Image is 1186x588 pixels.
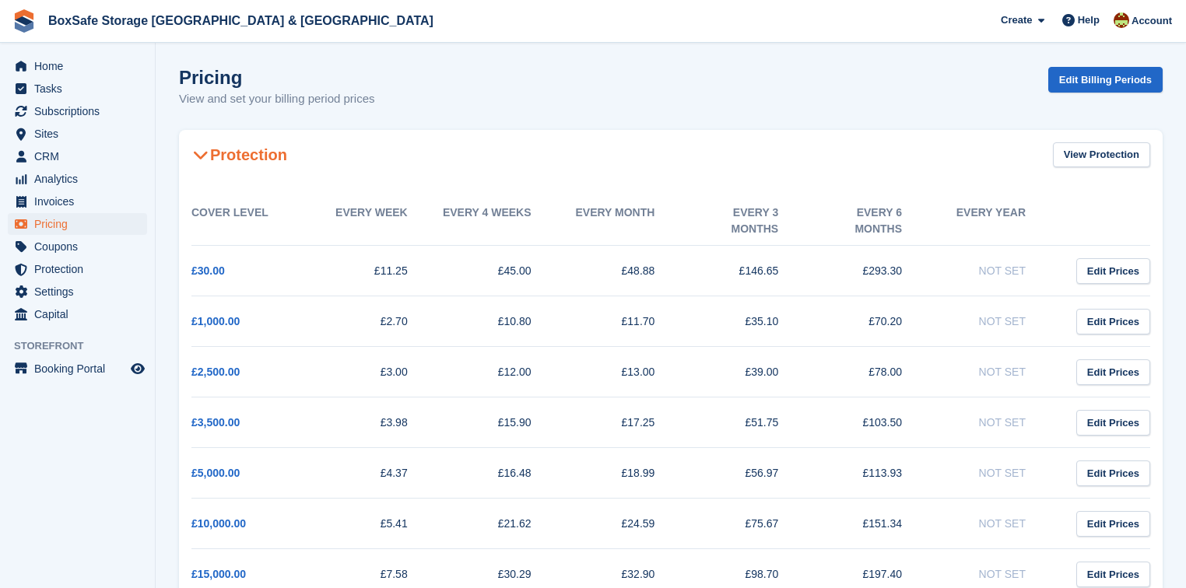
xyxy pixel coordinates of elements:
[8,78,147,100] a: menu
[315,347,439,397] td: £3.00
[563,499,686,549] td: £24.59
[809,296,933,347] td: £70.20
[563,347,686,397] td: £13.00
[315,499,439,549] td: £5.41
[1076,309,1150,334] a: Edit Prices
[191,264,225,277] a: £30.00
[563,448,686,499] td: £18.99
[8,358,147,380] a: menu
[315,246,439,296] td: £11.25
[128,359,147,378] a: Preview store
[563,246,686,296] td: £48.88
[8,168,147,190] a: menu
[563,197,686,246] th: Every month
[179,67,375,88] h1: Pricing
[191,366,240,378] a: £2,500.00
[933,296,1057,347] td: Not Set
[809,246,933,296] td: £293.30
[809,197,933,246] th: Every 6 months
[34,303,128,325] span: Capital
[179,90,375,108] p: View and set your billing period prices
[34,358,128,380] span: Booking Portal
[191,416,240,429] a: £3,500.00
[439,246,563,296] td: £45.00
[191,517,246,530] a: £10,000.00
[439,296,563,347] td: £10.80
[686,397,809,448] td: £51.75
[34,145,128,167] span: CRM
[809,499,933,549] td: £151.34
[563,397,686,448] td: £17.25
[315,296,439,347] td: £2.70
[686,347,809,397] td: £39.00
[34,78,128,100] span: Tasks
[34,213,128,235] span: Pricing
[933,397,1057,448] td: Not Set
[439,347,563,397] td: £12.00
[439,397,563,448] td: £15.90
[315,197,439,246] th: Every week
[8,55,147,77] a: menu
[1076,511,1150,537] a: Edit Prices
[1076,359,1150,385] a: Edit Prices
[1001,12,1032,28] span: Create
[191,145,287,164] h2: Protection
[34,168,128,190] span: Analytics
[34,55,128,77] span: Home
[315,397,439,448] td: £3.98
[1132,13,1172,29] span: Account
[933,197,1057,246] th: Every year
[8,303,147,325] a: menu
[933,246,1057,296] td: Not Set
[12,9,36,33] img: stora-icon-8386f47178a22dfd0bd8f6a31ec36ba5ce8667c1dd55bd0f319d3a0aa187defe.svg
[809,347,933,397] td: £78.00
[933,448,1057,499] td: Not Set
[686,296,809,347] td: £35.10
[1048,67,1163,93] a: Edit Billing Periods
[686,246,809,296] td: £146.65
[34,258,128,280] span: Protection
[8,145,147,167] a: menu
[191,568,246,580] a: £15,000.00
[1076,460,1150,486] a: Edit Prices
[8,213,147,235] a: menu
[34,281,128,303] span: Settings
[8,281,147,303] a: menu
[933,347,1057,397] td: Not Set
[191,467,240,479] a: £5,000.00
[191,197,315,246] th: Cover Level
[1114,12,1129,28] img: Kim
[1076,258,1150,284] a: Edit Prices
[686,197,809,246] th: Every 3 months
[1053,142,1150,168] a: View Protection
[439,197,563,246] th: Every 4 weeks
[34,236,128,257] span: Coupons
[34,191,128,212] span: Invoices
[686,499,809,549] td: £75.67
[34,123,128,145] span: Sites
[191,315,240,327] a: £1,000.00
[8,258,147,280] a: menu
[8,100,147,122] a: menu
[933,499,1057,549] td: Not Set
[8,123,147,145] a: menu
[439,499,563,549] td: £21.62
[1076,562,1150,587] a: Edit Prices
[42,8,440,33] a: BoxSafe Storage [GEOGRAPHIC_DATA] & [GEOGRAPHIC_DATA]
[809,448,933,499] td: £113.93
[14,338,155,354] span: Storefront
[8,191,147,212] a: menu
[809,397,933,448] td: £103.50
[1076,410,1150,436] a: Edit Prices
[439,448,563,499] td: £16.48
[1078,12,1100,28] span: Help
[563,296,686,347] td: £11.70
[8,236,147,257] a: menu
[34,100,128,122] span: Subscriptions
[686,448,809,499] td: £56.97
[315,448,439,499] td: £4.37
